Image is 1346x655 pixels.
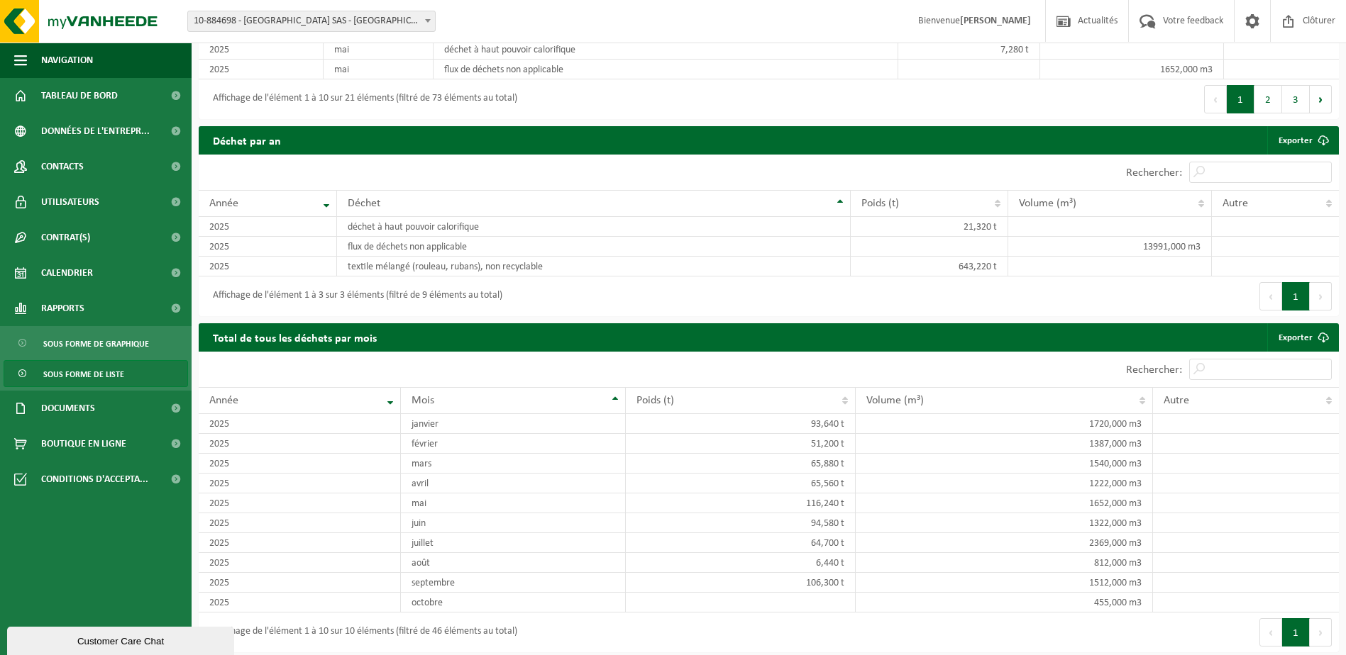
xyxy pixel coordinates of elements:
[626,414,856,434] td: 93,640 t
[199,573,401,593] td: 2025
[199,217,337,237] td: 2025
[1282,618,1310,646] button: 1
[206,284,502,309] div: Affichage de l'élément 1 à 3 sur 3 éléments (filtré de 9 éléments au total)
[1310,85,1332,113] button: Next
[199,474,401,493] td: 2025
[1254,85,1282,113] button: 2
[4,360,188,387] a: Sous forme de liste
[337,237,851,257] td: flux de déchets non applicable
[209,198,238,209] span: Année
[206,86,517,112] div: Affichage de l'élément 1 à 10 sur 21 éléments (filtré de 73 éléments au total)
[1164,395,1189,406] span: Autre
[1126,167,1182,179] label: Rechercher:
[1126,364,1182,376] label: Rechercher:
[199,40,324,60] td: 2025
[41,391,95,426] span: Documents
[187,11,436,32] span: 10-884698 - VALDELIA SAS - LABEGE
[851,257,1008,276] td: 643,220 t
[41,78,118,113] span: Tableau de bord
[1223,198,1248,209] span: Autre
[412,395,434,406] span: Mois
[199,414,401,434] td: 2025
[866,395,924,406] span: Volume (m³)
[626,493,856,513] td: 116,240 t
[7,624,237,655] iframe: chat widget
[401,593,626,612] td: octobre
[1040,60,1224,79] td: 1652,000 m3
[626,434,856,454] td: 51,200 t
[4,330,188,357] a: Sous forme de graphique
[206,620,517,645] div: Affichage de l'élément 1 à 10 sur 10 éléments (filtré de 46 éléments au total)
[1259,282,1282,310] button: Previous
[626,474,856,493] td: 65,560 t
[1019,198,1076,209] span: Volume (m³)
[1227,85,1254,113] button: 1
[199,237,337,257] td: 2025
[856,493,1153,513] td: 1652,000 m3
[43,361,124,388] span: Sous forme de liste
[401,493,626,513] td: mai
[199,513,401,533] td: 2025
[856,533,1153,553] td: 2369,000 m3
[401,573,626,593] td: septembre
[960,16,1031,26] strong: [PERSON_NAME]
[41,461,148,497] span: Conditions d'accepta...
[337,257,851,276] td: textile mélangé (rouleau, rubans), non recyclable
[856,474,1153,493] td: 1222,000 m3
[434,60,898,79] td: flux de déchets non applicable
[851,217,1008,237] td: 21,320 t
[324,60,434,79] td: mai
[1008,237,1212,257] td: 13991,000 m3
[1267,126,1337,155] a: Exporter
[41,426,126,461] span: Boutique en ligne
[1267,323,1337,352] a: Exporter
[1282,85,1310,113] button: 3
[856,414,1153,434] td: 1720,000 m3
[626,553,856,573] td: 6,440 t
[401,513,626,533] td: juin
[856,434,1153,454] td: 1387,000 m3
[636,395,674,406] span: Poids (t)
[348,198,380,209] span: Déchet
[626,513,856,533] td: 94,580 t
[856,593,1153,612] td: 455,000 m3
[199,323,391,351] h2: Total de tous les déchets par mois
[1282,282,1310,310] button: 1
[41,220,90,255] span: Contrat(s)
[199,553,401,573] td: 2025
[1204,85,1227,113] button: Previous
[856,454,1153,474] td: 1540,000 m3
[41,149,84,184] span: Contacts
[41,184,99,220] span: Utilisateurs
[401,454,626,474] td: mars
[1259,618,1282,646] button: Previous
[856,553,1153,573] td: 812,000 m3
[199,493,401,513] td: 2025
[188,11,435,31] span: 10-884698 - VALDELIA SAS - LABEGE
[434,40,898,60] td: déchet à haut pouvoir calorifique
[337,217,851,237] td: déchet à haut pouvoir calorifique
[199,533,401,553] td: 2025
[41,43,93,78] span: Navigation
[41,291,84,326] span: Rapports
[41,255,93,291] span: Calendrier
[401,553,626,573] td: août
[401,414,626,434] td: janvier
[43,330,149,357] span: Sous forme de graphique
[401,474,626,493] td: avril
[1310,282,1332,310] button: Next
[199,454,401,474] td: 2025
[626,573,856,593] td: 106,300 t
[199,60,324,79] td: 2025
[861,198,899,209] span: Poids (t)
[626,533,856,553] td: 64,700 t
[324,40,434,60] td: mai
[401,533,626,553] td: juillet
[199,593,401,612] td: 2025
[41,113,150,149] span: Données de l'entrepr...
[626,454,856,474] td: 65,880 t
[199,126,295,154] h2: Déchet par an
[199,257,337,276] td: 2025
[856,513,1153,533] td: 1322,000 m3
